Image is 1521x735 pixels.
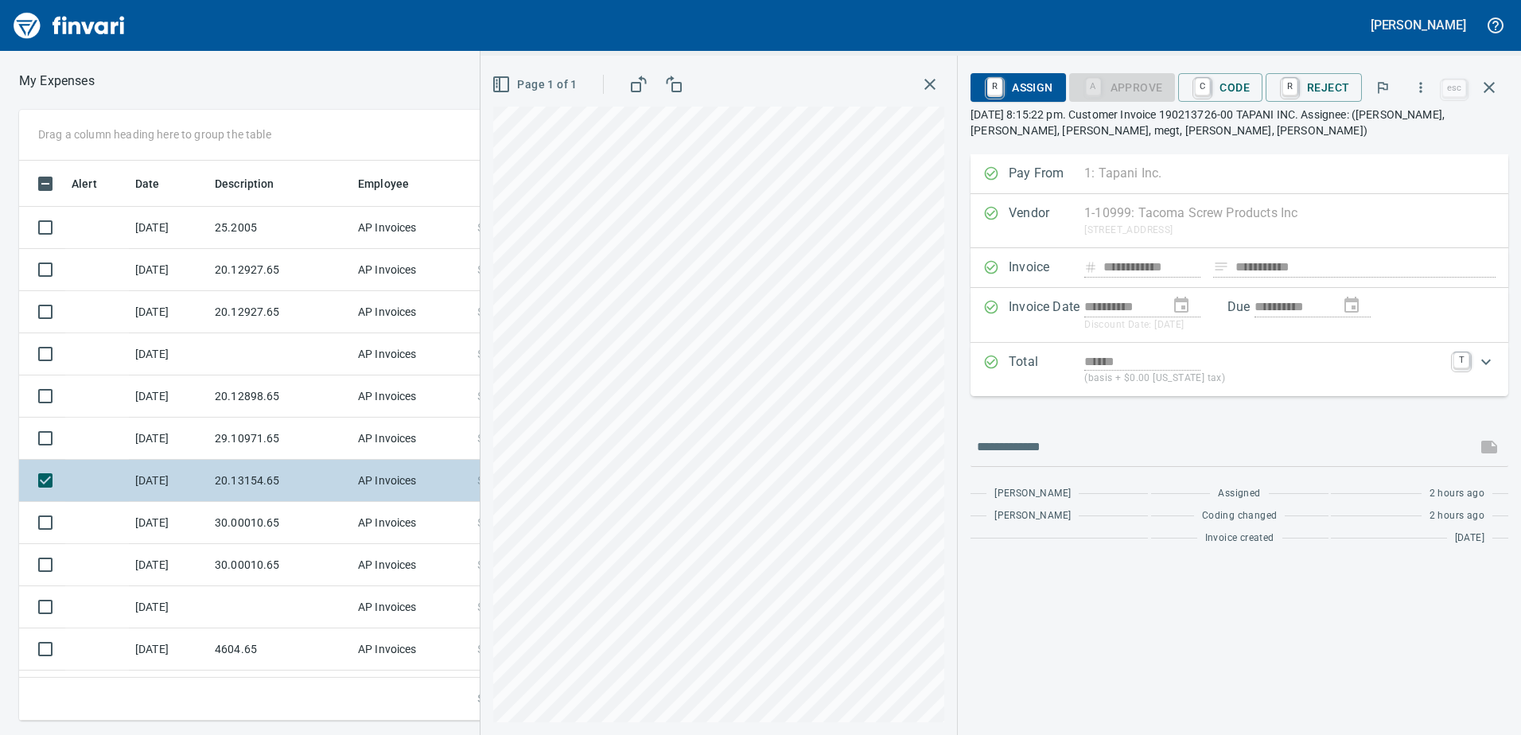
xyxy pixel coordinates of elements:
span: [PERSON_NAME] [994,508,1071,524]
span: $ [477,430,484,446]
p: Drag a column heading here to group the table [38,126,271,142]
td: 4604.65 [208,628,352,671]
td: 30.00010.65 [208,544,352,586]
span: $ [477,515,484,531]
p: [DATE] 8:15:22 pm. Customer Invoice 190213726-00 TAPANI INC. Assignee: ([PERSON_NAME], [PERSON_NA... [971,107,1508,138]
button: RReject [1266,73,1362,102]
a: R [1282,78,1297,95]
span: Date [135,174,181,193]
span: $ [477,690,484,707]
button: Page 1 of 1 [488,70,583,99]
button: Flag [1365,70,1400,105]
nav: breadcrumb [19,72,95,91]
span: Employee [358,174,409,193]
a: esc [1442,80,1466,97]
td: [DATE] [129,333,208,375]
td: 20.12927.65 [208,249,352,291]
span: This records your message into the invoice and notifies anyone mentioned [1470,428,1508,466]
span: Page 1 of 1 [495,75,577,95]
div: Expand [971,343,1508,396]
span: [DATE] [1455,531,1484,546]
span: $ [477,641,484,657]
td: [DATE] [129,544,208,586]
span: 2 hours ago [1430,486,1484,502]
button: CCode [1178,73,1262,102]
td: AP Invoices [352,460,471,502]
p: (basis + $0.00 [US_STATE] tax) [1084,371,1444,387]
td: [DATE] [129,249,208,291]
td: 20.13154.65 [208,460,352,502]
span: $ [477,262,484,278]
span: $ [477,346,484,362]
span: Coding changed [1202,508,1278,524]
td: AP Invoices [352,544,471,586]
span: Code [1191,74,1250,101]
a: R [987,78,1002,95]
td: [DATE] [129,586,208,628]
td: AP Invoices [352,249,471,291]
td: AP Invoices [352,628,471,671]
p: My Expenses [19,72,95,91]
span: Description [215,174,295,193]
td: AP Invoices [352,418,471,460]
td: AP Invoices [352,333,471,375]
span: Alert [72,174,97,193]
td: 20.12898.65 [208,375,352,418]
td: 29.10971.65 [208,418,352,460]
td: AP Invoices [352,502,471,544]
td: [DATE] [129,291,208,333]
span: $ [477,304,484,320]
button: RAssign [971,73,1065,102]
img: Finvari [10,6,129,45]
td: 20.12927.65 [208,291,352,333]
span: Description [215,174,274,193]
td: AP Invoices [352,375,471,418]
td: [DATE] [129,418,208,460]
span: $ [477,388,484,404]
span: Invoice created [1205,531,1274,546]
td: AP Invoices [352,291,471,333]
span: Assigned [1218,486,1260,502]
button: More [1403,70,1438,105]
span: [PERSON_NAME] [994,486,1071,502]
a: C [1195,78,1210,95]
span: $ [477,599,484,615]
td: [DATE] [129,207,208,249]
p: Total [1009,352,1084,387]
h5: [PERSON_NAME] [1371,17,1466,33]
span: 2 hours ago [1430,508,1484,524]
span: Date [135,174,160,193]
span: Assign [983,74,1052,101]
td: AP Invoices [352,586,471,628]
button: [PERSON_NAME] [1367,13,1470,37]
td: [DATE] [129,460,208,502]
td: [DATE] [129,628,208,671]
td: 25.2005 [208,207,352,249]
span: Reject [1278,74,1349,101]
span: Close invoice [1438,68,1508,107]
td: AP Invoices [352,207,471,249]
a: T [1453,352,1469,368]
span: $ [477,220,484,235]
td: [DATE] [129,375,208,418]
span: $ [477,472,484,488]
span: Alert [72,174,118,193]
td: 30.00010.65 [208,502,352,544]
div: Coding Required [1069,80,1176,93]
td: [DATE] [129,502,208,544]
span: $ [477,557,484,573]
span: Employee [358,174,430,193]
